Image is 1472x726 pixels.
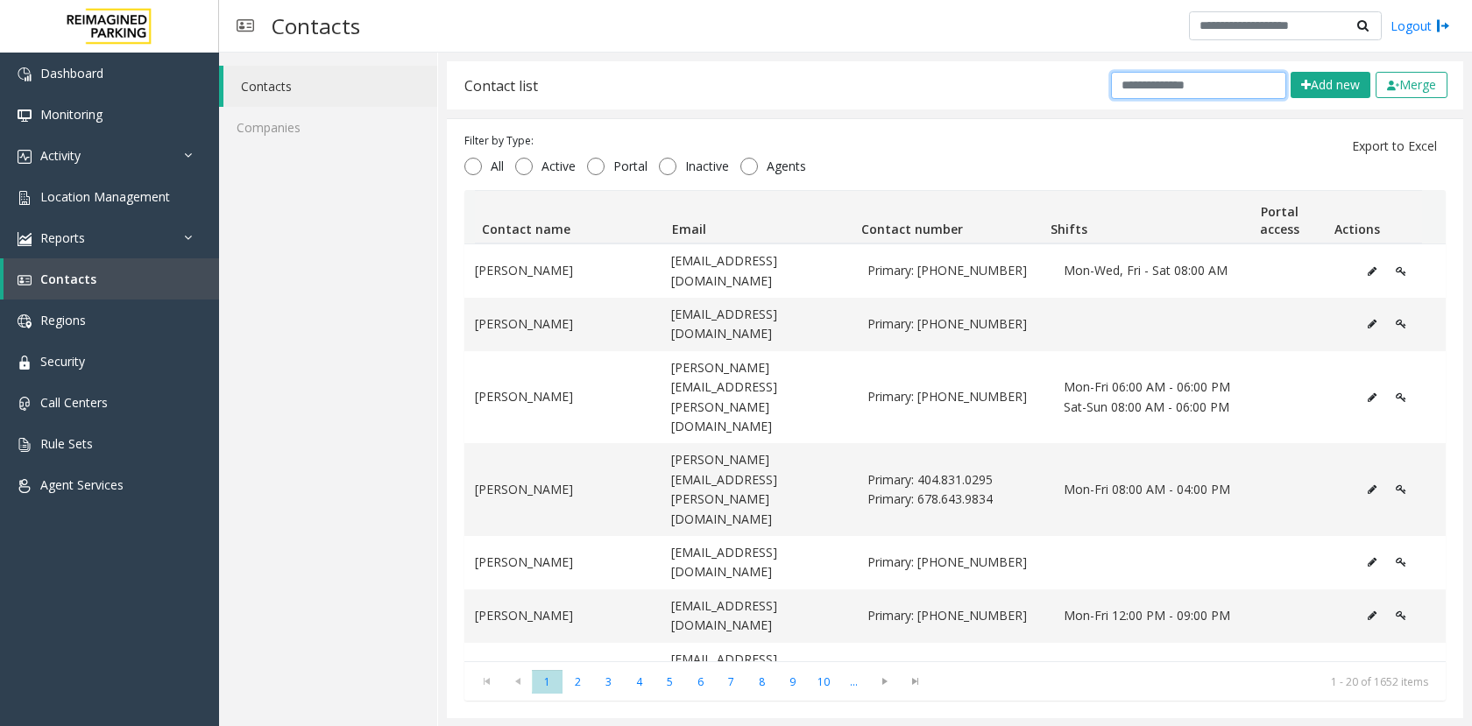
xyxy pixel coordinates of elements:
[1358,549,1386,575] button: Edit
[676,158,738,175] span: Inactive
[716,670,747,694] span: Page 7
[1386,384,1416,411] button: Edit Portal Access
[624,670,655,694] span: Page 4
[661,443,857,536] td: [PERSON_NAME][EMAIL_ADDRESS][PERSON_NAME][DOMAIN_NAME]
[853,191,1043,243] th: Contact number
[18,67,32,81] img: 'icon'
[40,312,86,328] span: Regions
[18,479,32,493] img: 'icon'
[1327,191,1422,243] th: Actions
[867,261,1043,280] span: Primary: 404-597-0824
[40,394,108,411] span: Call Centers
[941,674,1428,689] kendo-pager-info: 1 - 20 of 1652 items
[1386,311,1416,337] button: Edit Portal Access
[903,674,927,688] span: Go to the last page
[464,298,661,351] td: [PERSON_NAME]
[1391,17,1450,35] a: Logout
[40,271,96,287] span: Contacts
[808,670,839,694] span: Page 10
[475,191,664,243] th: Contact name
[661,536,857,589] td: [EMAIL_ADDRESS][DOMAIN_NAME]
[464,133,815,149] div: Filter by Type:
[18,438,32,452] img: 'icon'
[661,351,857,444] td: [PERSON_NAME][EMAIL_ADDRESS][PERSON_NAME][DOMAIN_NAME]
[40,435,93,452] span: Rule Sets
[655,670,685,694] span: Page 5
[685,670,716,694] span: Page 6
[40,147,81,164] span: Activity
[587,158,605,175] input: Portal
[563,670,593,694] span: Page 2
[740,158,758,175] input: Agents
[867,553,1043,572] span: Primary: 404-536-4923
[900,669,931,694] span: Go to the last page
[661,589,857,643] td: [EMAIL_ADDRESS][DOMAIN_NAME]
[873,674,896,688] span: Go to the next page
[40,353,85,370] span: Security
[593,670,624,694] span: Page 3
[839,670,869,694] span: Page 11
[18,314,32,328] img: 'icon'
[1291,72,1370,98] button: Add new
[1064,398,1239,417] span: Sat-Sun 08:00 AM - 06:00 PM
[1386,476,1416,503] button: Edit Portal Access
[1386,603,1416,629] button: Edit Portal Access
[40,188,170,205] span: Location Management
[867,314,1043,334] span: Primary: 404-688-6492
[867,470,1043,490] span: Primary: 404.831.0295
[1386,549,1416,575] button: Edit Portal Access
[1358,258,1386,285] button: Edit
[18,191,32,205] img: 'icon'
[1064,606,1239,625] span: Mon-Fri 12:00 PM - 09:00 PM
[661,643,857,696] td: [EMAIL_ADDRESS][DOMAIN_NAME]
[1233,191,1327,243] th: Portal access
[1386,656,1416,682] button: Edit Portal Access
[1358,603,1386,629] button: Edit
[869,669,900,694] span: Go to the next page
[464,589,661,643] td: [PERSON_NAME]
[533,158,584,175] span: Active
[223,66,437,107] a: Contacts
[237,4,254,47] img: pageIcon
[464,158,482,175] input: All
[747,670,777,694] span: Page 8
[482,158,513,175] span: All
[1064,261,1239,280] span: Mon-Wed, Fri - Sat 08:00 AM
[1358,476,1386,503] button: Edit
[867,387,1043,406] span: Primary: 404-409-1757
[40,229,85,246] span: Reports
[1358,311,1386,337] button: Edit
[1358,384,1386,411] button: Edit
[664,191,853,243] th: Email
[219,107,437,148] a: Companies
[661,244,857,298] td: [EMAIL_ADDRESS][DOMAIN_NAME]
[18,109,32,123] img: 'icon'
[18,232,32,246] img: 'icon'
[464,443,661,536] td: [PERSON_NAME]
[532,670,563,694] span: Page 1
[464,244,661,298] td: [PERSON_NAME]
[1436,17,1450,35] img: logout
[867,490,1043,509] span: Primary: 678.643.9834
[758,158,815,175] span: Agents
[659,158,676,175] input: Inactive
[263,4,369,47] h3: Contacts
[777,670,808,694] span: Page 9
[1358,656,1386,682] button: Edit
[661,298,857,351] td: [EMAIL_ADDRESS][DOMAIN_NAME]
[1064,377,1239,397] span: Mon-Fri 06:00 AM - 06:00 PM
[1064,480,1239,499] span: Mon-Fri 08:00 AM - 04:00 PM
[1386,258,1416,285] button: Edit Portal Access
[867,606,1043,625] span: Primary: 205-451-2567
[605,158,656,175] span: Portal
[18,397,32,411] img: 'icon'
[18,273,32,287] img: 'icon'
[18,150,32,164] img: 'icon'
[464,190,1446,661] div: Data table
[18,356,32,370] img: 'icon'
[40,65,103,81] span: Dashboard
[4,258,219,300] a: Contacts
[1376,72,1447,98] button: Merge
[464,351,661,444] td: [PERSON_NAME]
[1387,81,1399,91] img: check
